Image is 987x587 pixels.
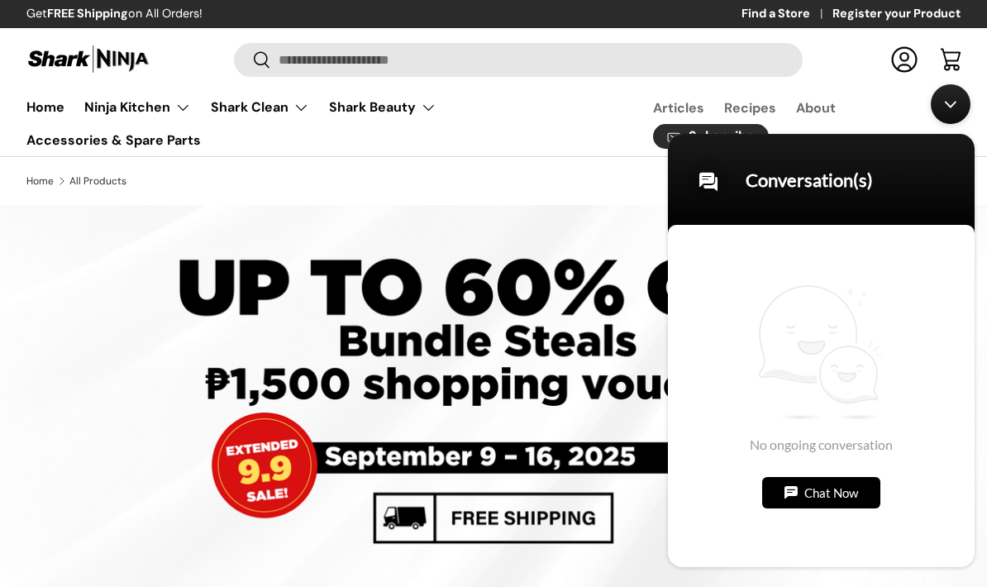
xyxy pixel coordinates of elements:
[74,91,201,124] summary: Ninja Kitchen
[201,91,319,124] summary: Shark Clean
[832,5,961,23] a: Register your Product
[26,91,64,123] a: Home
[26,174,961,189] nav: Breadcrumbs
[69,176,126,186] a: All Products
[47,6,128,21] strong: FREE Shipping
[26,5,203,23] p: Get on All Orders!
[653,124,769,150] a: Subscribe
[319,91,446,124] summary: Shark Beauty
[613,91,961,156] nav: Secondary
[26,124,201,156] a: Accessories & Spare Parts
[653,92,704,124] a: Articles
[26,43,150,75] img: Shark Ninja Philippines
[741,5,832,23] a: Find a Store
[26,91,613,156] nav: Primary
[26,176,54,186] a: Home
[660,76,983,575] iframe: SalesIQ Chatwindow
